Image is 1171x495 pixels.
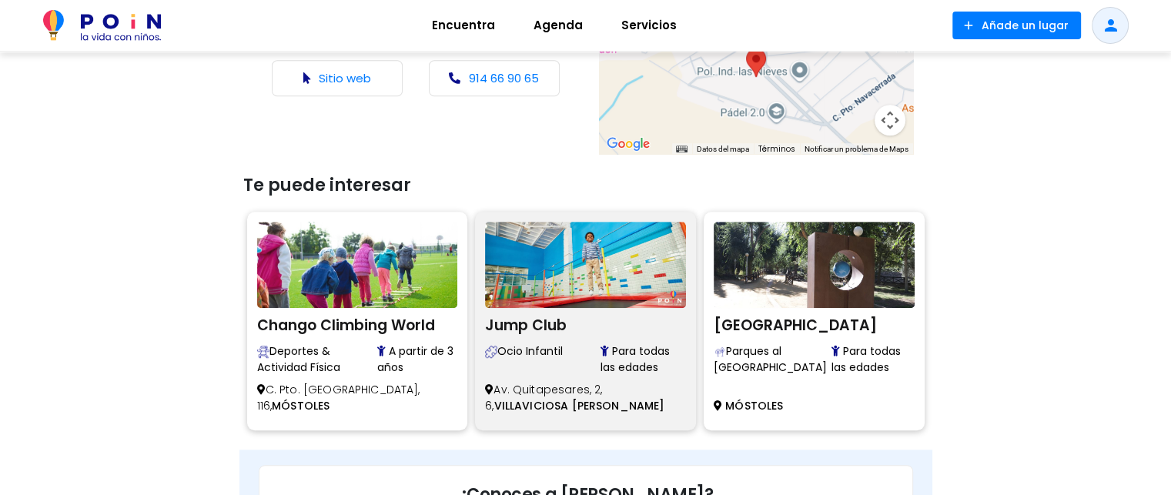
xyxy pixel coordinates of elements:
[603,134,654,154] img: Google
[485,222,686,420] a: Jump Club Jump Club Explora centros de ocio cubiertos para niños: parques de bolas, ludotecas, sa...
[469,70,539,86] a: 914 66 90 65
[257,312,458,335] h2: Chango Climbing World
[377,343,457,376] span: A partir de 3 años
[485,376,686,420] p: Av. Quitapesares, 2, 6,
[425,13,502,38] span: Encuentra
[831,343,915,376] span: Para todas las edades
[952,12,1081,39] button: Añade un lugar
[257,222,458,420] a: Chango Climbing World Chango Climbing World Desde natación hasta artes marciales, POiN te muestra...
[272,398,330,413] span: MÓSTOLES
[257,222,458,308] img: Chango Climbing World
[697,144,749,155] button: Datos del mapa
[514,7,602,44] a: Agenda
[725,398,783,413] span: MÓSTOLES
[601,343,686,376] span: Para todas las edades
[714,222,915,308] img: Parque de los Planetas
[714,222,915,420] a: Parque de los Planetas [GEOGRAPHIC_DATA] Encuentra en POiN los mejores lugares al aire libre para...
[714,346,726,358] img: Encuentra en POiN los mejores lugares al aire libre para ir con niños valorados por familias real...
[758,143,795,155] a: Términos (se abre en una nueva pestaña)
[714,312,915,335] h2: [GEOGRAPHIC_DATA]
[257,346,269,358] img: Desde natación hasta artes marciales, POiN te muestra espacios seguros y adaptados para fomentar ...
[319,70,371,86] a: Sitio web
[602,7,696,44] a: Servicios
[485,312,686,335] h2: Jump Club
[485,222,686,308] img: Jump Club
[257,376,458,420] p: C. Pto. [GEOGRAPHIC_DATA], 116,
[485,343,601,376] span: Ocio Infantil
[805,145,908,153] a: Notificar un problema de Maps
[243,176,928,196] h3: Te puede interesar
[714,343,831,376] span: Parques al [GEOGRAPHIC_DATA]
[614,13,684,38] span: Servicios
[676,144,687,155] button: Combinaciones de teclas
[257,343,378,376] span: Deportes & Actividad Física
[485,346,497,358] img: Explora centros de ocio cubiertos para niños: parques de bolas, ludotecas, salas de escape y más....
[413,7,514,44] a: Encuentra
[493,398,664,413] span: VILLAVICIOSA [PERSON_NAME]
[527,13,590,38] span: Agenda
[875,105,905,135] button: Controles de visualización del mapa
[43,10,161,41] img: POiN
[603,134,654,154] a: Abre esta zona en Google Maps (se abre en una nueva ventana)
